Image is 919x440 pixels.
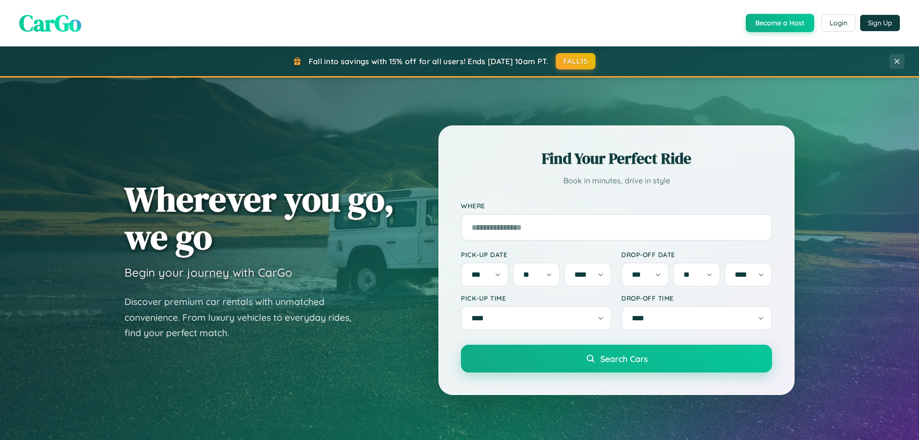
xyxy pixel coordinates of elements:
button: Search Cars [461,345,772,372]
h3: Begin your journey with CarGo [124,265,292,280]
label: Drop-off Time [621,294,772,302]
p: Book in minutes, drive in style [461,174,772,188]
h2: Find Your Perfect Ride [461,148,772,169]
span: CarGo [19,7,81,39]
button: Sign Up [860,15,900,31]
button: FALL15 [556,53,596,69]
span: Fall into savings with 15% off for all users! Ends [DATE] 10am PT. [309,56,549,66]
label: Pick-up Time [461,294,612,302]
label: Pick-up Date [461,250,612,259]
button: Login [821,14,855,32]
label: Drop-off Date [621,250,772,259]
span: Search Cars [600,353,648,364]
p: Discover premium car rentals with unmatched convenience. From luxury vehicles to everyday rides, ... [124,294,364,341]
button: Become a Host [746,14,814,32]
h1: Wherever you go, we go [124,180,394,256]
label: Where [461,202,772,210]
